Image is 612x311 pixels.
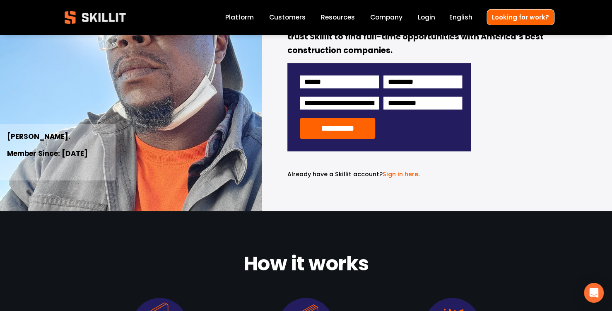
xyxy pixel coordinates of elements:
[58,5,133,30] img: Skillit
[321,12,355,22] span: Resources
[321,12,355,23] a: folder dropdown
[269,12,306,23] a: Customers
[383,170,418,178] a: Sign in here
[370,12,402,23] a: Company
[418,12,435,23] a: Login
[287,17,554,58] strong: Join America’s fastest-growing database of craft workers who trust Skillit to find full-time oppo...
[487,9,554,25] a: Looking for work?
[225,12,254,23] a: Platform
[584,283,604,303] div: Open Intercom Messenger
[287,170,383,178] span: Already have a Skillit account?
[243,248,369,282] strong: How it works
[7,131,70,143] strong: [PERSON_NAME].
[7,148,88,160] strong: Member Since: [DATE]
[449,12,472,23] div: language picker
[449,12,472,22] span: English
[287,170,471,179] p: .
